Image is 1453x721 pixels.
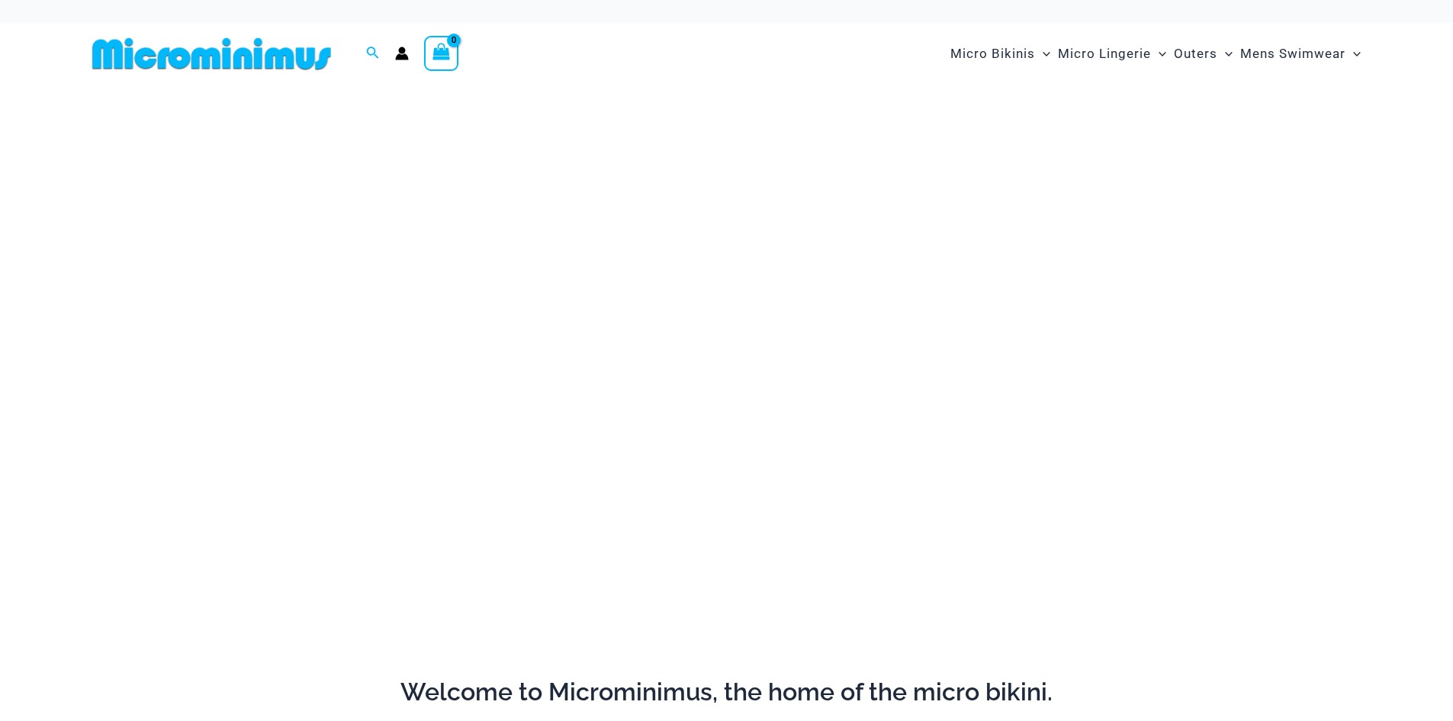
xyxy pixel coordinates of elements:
img: MM SHOP LOGO FLAT [86,37,337,71]
span: Menu Toggle [1345,34,1361,73]
a: View Shopping Cart, empty [424,36,459,71]
nav: Site Navigation [944,28,1368,79]
span: Micro Lingerie [1058,34,1151,73]
span: Menu Toggle [1035,34,1050,73]
a: Search icon link [366,44,380,63]
a: Micro BikinisMenu ToggleMenu Toggle [947,31,1054,77]
span: Menu Toggle [1217,34,1233,73]
a: Account icon link [395,47,409,60]
h2: Welcome to Microminimus, the home of the micro bikini. [86,676,1368,708]
span: Menu Toggle [1151,34,1166,73]
span: Mens Swimwear [1240,34,1345,73]
span: Micro Bikinis [950,34,1035,73]
a: Micro LingerieMenu ToggleMenu Toggle [1054,31,1170,77]
a: Mens SwimwearMenu ToggleMenu Toggle [1236,31,1365,77]
span: Outers [1174,34,1217,73]
a: OutersMenu ToggleMenu Toggle [1170,31,1236,77]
